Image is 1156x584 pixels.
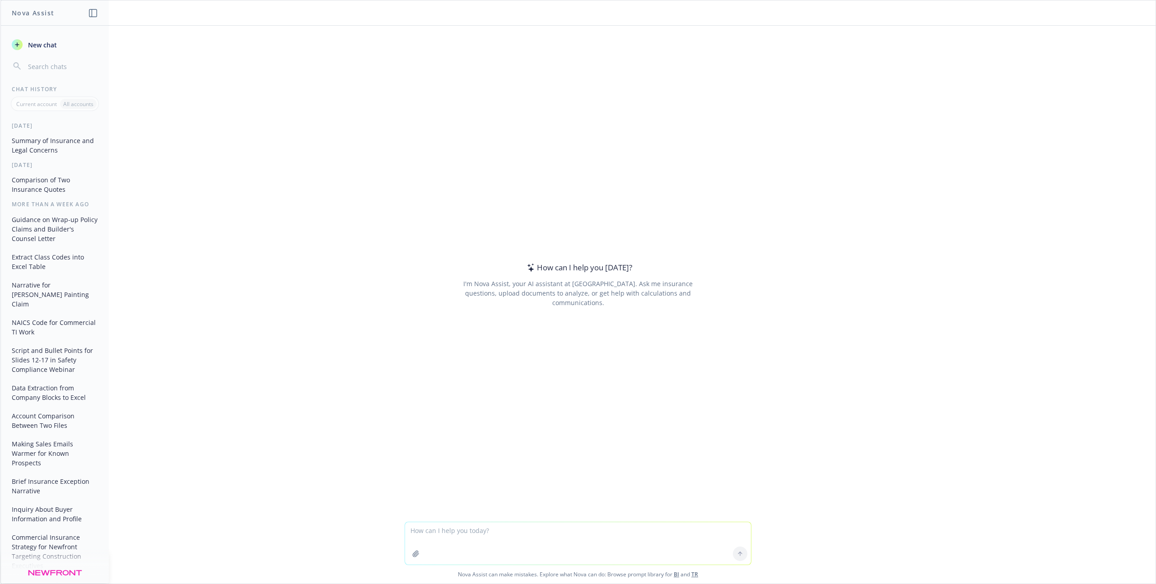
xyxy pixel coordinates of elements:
a: TR [691,570,698,578]
div: I'm Nova Assist, your AI assistant at [GEOGRAPHIC_DATA]. Ask me insurance questions, upload docum... [451,279,705,307]
h1: Nova Assist [12,8,54,18]
button: Guidance on Wrap-up Policy Claims and Builder's Counsel Letter [8,212,102,246]
button: Account Comparison Between Two Files [8,408,102,433]
button: Script and Bullet Points for Slides 12-17 in Safety Compliance Webinar [8,343,102,377]
button: NAICS Code for Commercial TI Work [8,315,102,339]
button: Summary of Insurance and Legal Concerns [8,133,102,158]
p: All accounts [63,100,93,108]
button: Extract Class Codes into Excel Table [8,250,102,274]
p: Current account [16,100,57,108]
div: More than a week ago [1,200,109,208]
button: Data Extraction from Company Blocks to Excel [8,380,102,405]
div: [DATE] [1,122,109,130]
div: How can I help you [DATE]? [524,262,632,273]
button: Comparison of Two Insurance Quotes [8,172,102,197]
button: Narrative for [PERSON_NAME] Painting Claim [8,278,102,311]
div: Chat History [1,85,109,93]
button: Making Sales Emails Warmer for Known Prospects [8,436,102,470]
button: Commercial Insurance Strategy for Newfront Targeting Construction Executives [8,530,102,573]
button: Inquiry About Buyer Information and Profile [8,502,102,526]
button: Brief Insurance Exception Narrative [8,474,102,498]
input: Search chats [26,60,98,73]
button: New chat [8,37,102,53]
a: BI [674,570,679,578]
span: New chat [26,40,57,50]
span: Nova Assist can make mistakes. Explore what Nova can do: Browse prompt library for and [4,565,1152,584]
div: [DATE] [1,161,109,169]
